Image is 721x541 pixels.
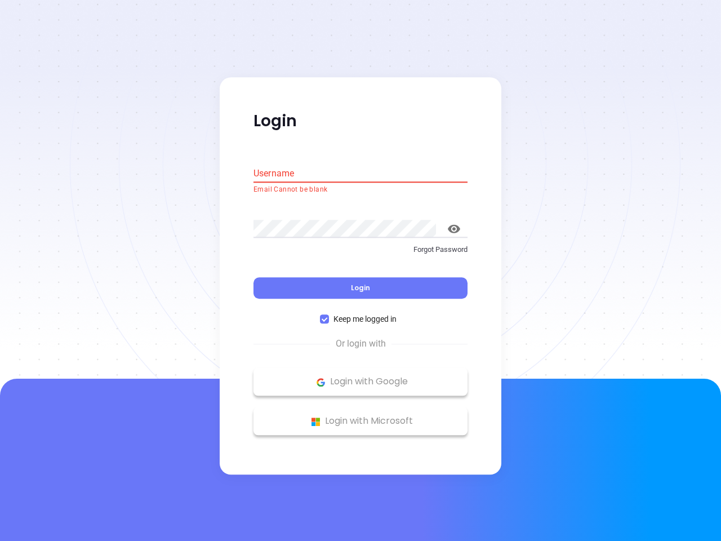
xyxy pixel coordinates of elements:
button: Microsoft Logo Login with Microsoft [253,407,468,436]
img: Microsoft Logo [309,415,323,429]
p: Forgot Password [253,244,468,255]
button: toggle password visibility [440,215,468,242]
button: Google Logo Login with Google [253,368,468,396]
p: Login with Microsoft [259,413,462,430]
p: Login with Google [259,374,462,391]
p: Login [253,111,468,131]
a: Forgot Password [253,244,468,264]
img: Google Logo [314,375,328,389]
span: Keep me logged in [329,313,401,326]
button: Login [253,278,468,299]
p: Email Cannot be blank [253,184,468,196]
span: Or login with [330,338,391,351]
span: Login [351,283,370,293]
